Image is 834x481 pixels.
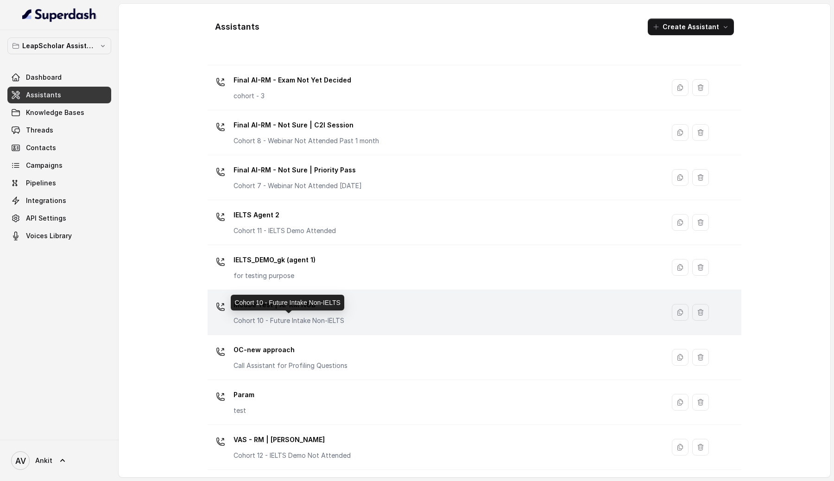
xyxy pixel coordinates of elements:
p: cohort - 3 [234,91,351,101]
p: Cohort 8 - Webinar Not Attended Past 1 month [234,136,379,146]
a: Campaigns [7,157,111,174]
span: Threads [26,126,53,135]
p: Cohort 7 - Webinar Not Attended [DATE] [234,181,362,190]
p: IELTS_DEMO_gk (agent 1) [234,253,316,267]
span: API Settings [26,214,66,223]
span: Assistants [26,90,61,100]
a: Ankit [7,448,111,474]
button: LeapScholar Assistant [7,38,111,54]
a: Dashboard [7,69,111,86]
span: Ankit [35,456,52,465]
p: Cohort 11 - IELTS Demo Attended [234,226,336,235]
span: Pipelines [26,178,56,188]
span: Campaigns [26,161,63,170]
span: Dashboard [26,73,62,82]
span: Integrations [26,196,66,205]
a: Pipelines [7,175,111,191]
img: light.svg [22,7,97,22]
a: Integrations [7,192,111,209]
span: Contacts [26,143,56,152]
a: API Settings [7,210,111,227]
a: Contacts [7,139,111,156]
p: test [234,406,254,415]
p: Cohort 12 - IELTS Demo Not Attended [234,451,351,460]
p: IELTS Agent 2 [234,208,336,222]
a: Threads [7,122,111,139]
p: Cohort 10 - Future Intake Non-IELTS [234,316,344,325]
div: Cohort 10 - Future Intake Non-IELTS [231,295,344,310]
span: Voices Library [26,231,72,240]
p: Call Assistant for Profiling Questions [234,361,347,370]
p: OC-new approach [234,342,347,357]
p: Final AI-RM - Not Sure | Priority Pass [234,163,362,177]
button: Create Assistant [648,19,734,35]
a: Knowledge Bases [7,104,111,121]
a: Voices Library [7,228,111,244]
a: Assistants [7,87,111,103]
p: VAS - RM | [PERSON_NAME] [234,432,351,447]
span: Knowledge Bases [26,108,84,117]
text: AV [15,456,26,466]
h1: Assistants [215,19,259,34]
p: Final AI-RM - Exam Not Yet Decided [234,73,351,88]
p: Param [234,387,254,402]
p: Final AI-RM - Not Sure | C2I Session [234,118,379,133]
p: LeapScholar Assistant [22,40,96,51]
p: for testing purpose [234,271,316,280]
